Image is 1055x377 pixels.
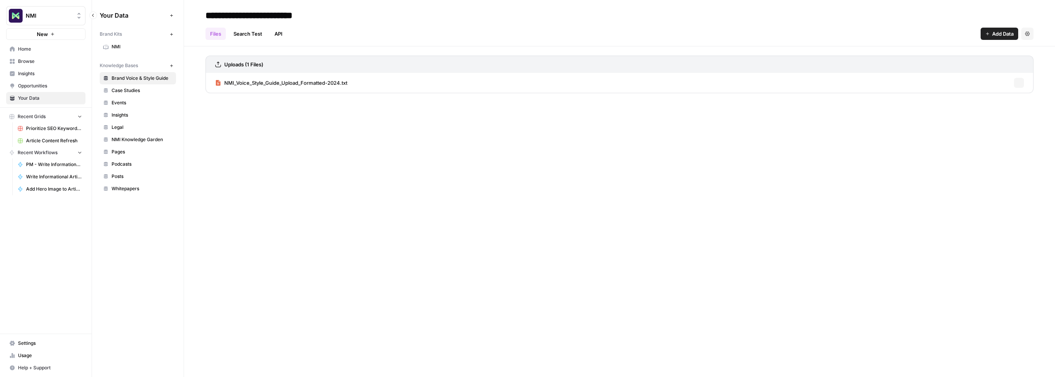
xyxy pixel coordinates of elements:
a: Insights [6,67,85,80]
h3: Uploads (1 Files) [224,61,263,68]
span: NMI Knowledge Garden [112,136,173,143]
span: Your Data [18,95,82,102]
a: Posts [100,170,176,183]
a: Prioritize SEO Keywords List [14,122,85,135]
span: Add Data [992,30,1014,38]
button: Recent Workflows [6,147,85,158]
span: Add Hero Image to Article [26,186,82,193]
span: Your Data [100,11,167,20]
a: Usage [6,349,85,362]
span: Opportunities [18,82,82,89]
img: NMI Logo [9,9,23,23]
a: Home [6,43,85,55]
button: Help + Support [6,362,85,374]
a: Your Data [6,92,85,104]
span: NMI_Voice_Style_Guide_Upload_Formatted-2024.txt [224,79,347,87]
span: Insights [112,112,173,119]
button: Workspace: NMI [6,6,85,25]
span: Case Studies [112,87,173,94]
a: Article Content Refresh [14,135,85,147]
span: Recent Workflows [18,149,58,156]
span: NMI [112,43,173,50]
a: NMI Knowledge Garden [100,133,176,146]
a: PM - Write Informational Article Outline [14,158,85,171]
a: Pages [100,146,176,158]
span: Insights [18,70,82,77]
span: Prioritize SEO Keywords List [26,125,82,132]
span: Help + Support [18,364,82,371]
span: Pages [112,148,173,155]
span: Article Content Refresh [26,137,82,144]
a: Browse [6,55,85,67]
span: Browse [18,58,82,65]
span: Knowledge Bases [100,62,138,69]
span: Usage [18,352,82,359]
a: Opportunities [6,80,85,92]
a: Insights [100,109,176,121]
span: Posts [112,173,173,180]
a: Case Studies [100,84,176,97]
span: NMI [26,12,72,20]
span: Events [112,99,173,106]
a: API [270,28,287,40]
a: Write Informational Article Body [14,171,85,183]
span: PM - Write Informational Article Outline [26,161,82,168]
span: Home [18,46,82,53]
a: NMI [100,41,176,53]
button: Add Data [981,28,1018,40]
a: NMI_Voice_Style_Guide_Upload_Formatted-2024.txt [215,73,347,93]
a: Events [100,97,176,109]
button: New [6,28,85,40]
span: Recent Grids [18,113,46,120]
span: Settings [18,340,82,347]
a: Add Hero Image to Article [14,183,85,195]
span: Whitepapers [112,185,173,192]
span: Podcasts [112,161,173,168]
span: Legal [112,124,173,131]
a: Whitepapers [100,183,176,195]
a: Legal [100,121,176,133]
span: Write Informational Article Body [26,173,82,180]
button: Recent Grids [6,111,85,122]
span: New [37,30,48,38]
a: Settings [6,337,85,349]
a: Files [205,28,226,40]
a: Brand Voice & Style Guide [100,72,176,84]
a: Search Test [229,28,267,40]
span: Brand Voice & Style Guide [112,75,173,82]
span: Brand Kits [100,31,122,38]
a: Podcasts [100,158,176,170]
a: Uploads (1 Files) [215,56,263,73]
